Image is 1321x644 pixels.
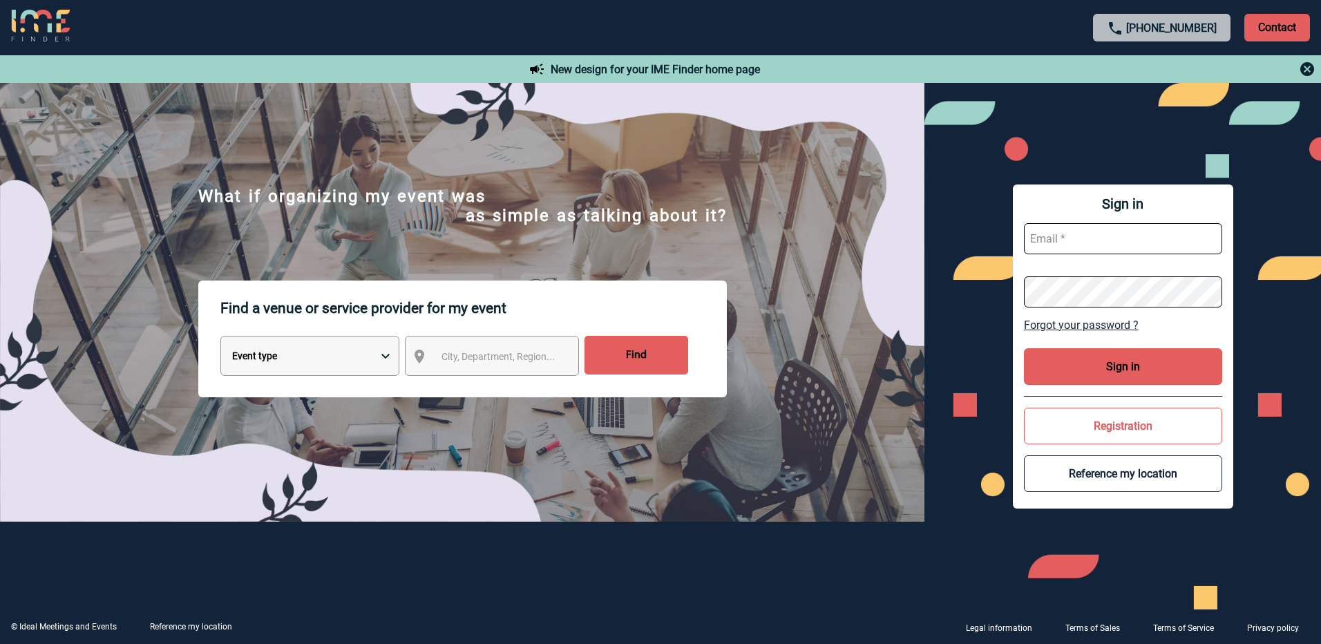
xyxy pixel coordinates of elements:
[11,622,117,632] div: © Ideal Meetings and Events
[1126,21,1217,35] a: [PHONE_NUMBER]
[585,336,688,375] input: Find
[1024,196,1222,212] span: Sign in
[1024,319,1222,332] a: Forgot your password ?
[150,622,232,632] a: Reference my location
[1054,621,1142,634] a: Terms of Sales
[1153,623,1214,633] p: Terms of Service
[1024,408,1222,444] button: Registration
[1065,623,1120,633] p: Terms of Sales
[1024,223,1222,254] input: Email *
[1244,14,1310,41] p: Contact
[1024,455,1222,492] button: Reference my location
[1024,348,1222,385] button: Sign in
[441,351,555,362] span: City, Department, Region...
[966,623,1032,633] p: Legal information
[1247,623,1299,633] p: Privacy policy
[220,281,727,336] p: Find a venue or service provider for my event
[1142,621,1236,634] a: Terms of Service
[1236,621,1321,634] a: Privacy policy
[955,621,1054,634] a: Legal information
[1107,20,1123,37] img: call-24-px.png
